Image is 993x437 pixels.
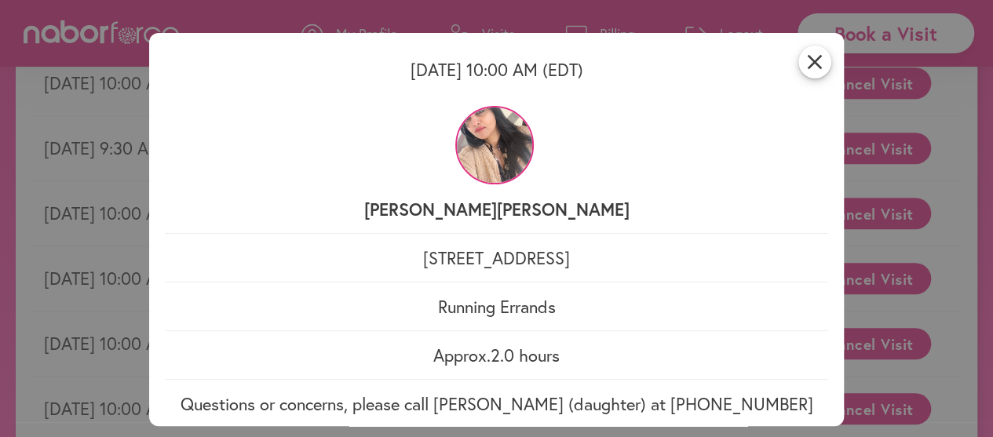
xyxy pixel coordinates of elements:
[798,46,831,78] i: close
[165,295,829,318] p: Running Errands
[411,58,583,81] span: [DATE] 10:00 AM (EDT)
[165,344,829,366] p: Approx. 2.0 hours
[165,198,829,220] p: [PERSON_NAME] [PERSON_NAME]
[165,392,829,415] p: Questions or concerns, please call [PERSON_NAME] (daughter) at [PHONE_NUMBER]
[165,246,829,269] p: [STREET_ADDRESS]
[455,106,534,184] img: 33imxZyATLu8GM4OmOTg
